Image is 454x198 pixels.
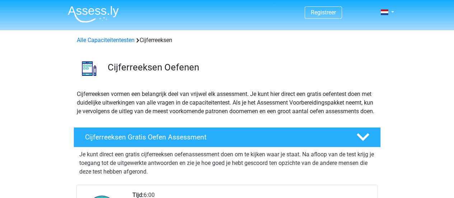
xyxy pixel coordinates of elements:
[311,9,336,16] a: Registreer
[108,62,375,73] h3: Cijferreeksen Oefenen
[79,150,375,176] p: Je kunt direct een gratis cijferreeksen oefenassessment doen om te kijken waar je staat. Na afloo...
[77,90,378,116] p: Cijferreeksen vormen een belangrijk deel van vrijwel elk assessment. Je kunt hier direct een grat...
[74,36,380,45] div: Cijferreeksen
[71,127,384,147] a: Cijferreeksen Gratis Oefen Assessment
[68,6,119,23] img: Assessly
[85,133,345,141] h4: Cijferreeksen Gratis Oefen Assessment
[77,37,135,43] a: Alle Capaciteitentesten
[74,53,104,84] img: cijferreeksen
